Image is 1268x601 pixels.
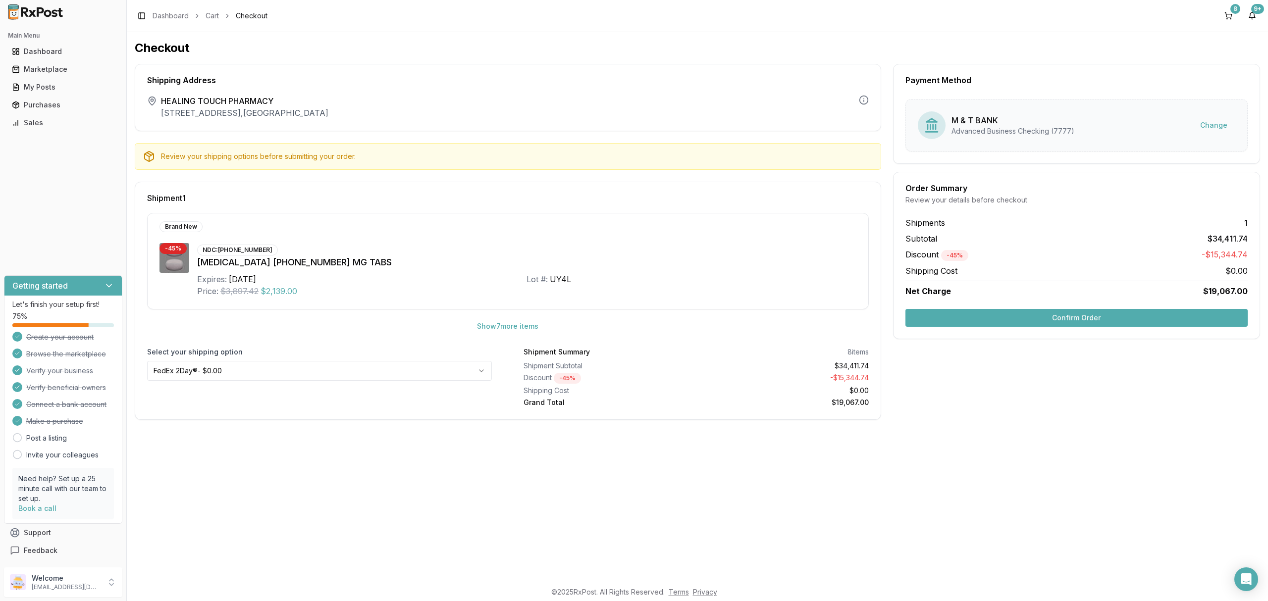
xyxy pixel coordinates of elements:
[135,40,1260,56] h1: Checkout
[1203,285,1248,297] span: $19,067.00
[905,195,1248,205] div: Review your details before checkout
[159,243,189,273] img: Triumeq 600-50-300 MG TABS
[32,583,101,591] p: [EMAIL_ADDRESS][DOMAIN_NAME]
[905,250,968,259] span: Discount
[554,373,581,384] div: - 45 %
[524,398,692,407] div: Grand Total
[1244,217,1248,229] span: 1
[700,386,868,396] div: $0.00
[197,245,278,255] div: NDC: [PHONE_NUMBER]
[700,373,868,384] div: - $15,344.74
[26,450,99,460] a: Invite your colleagues
[905,265,957,277] span: Shipping Cost
[469,317,546,335] button: Show7more items
[26,416,83,426] span: Make a purchase
[905,286,951,296] span: Net Charge
[1192,116,1235,134] button: Change
[4,79,122,95] button: My Posts
[161,95,328,107] span: HEALING TOUCH PHARMACY
[159,221,203,232] div: Brand New
[197,255,856,269] div: [MEDICAL_DATA] [PHONE_NUMBER] MG TABS
[524,373,692,384] div: Discount
[1202,249,1248,261] span: -$15,344.74
[951,126,1074,136] div: Advanced Business Checking (7777)
[951,114,1074,126] div: M & T BANK
[527,273,548,285] div: Lot #:
[206,11,219,21] a: Cart
[197,273,227,285] div: Expires:
[4,4,67,20] img: RxPost Logo
[12,100,114,110] div: Purchases
[8,96,118,114] a: Purchases
[8,43,118,60] a: Dashboard
[550,273,571,285] div: UY4L
[24,546,57,555] span: Feedback
[905,217,945,229] span: Shipments
[4,542,122,559] button: Feedback
[847,347,869,357] div: 8 items
[905,309,1248,327] button: Confirm Order
[147,347,492,357] label: Select your shipping option
[905,233,937,245] span: Subtotal
[905,184,1248,192] div: Order Summary
[4,44,122,59] button: Dashboard
[161,107,328,119] p: [STREET_ADDRESS] , [GEOGRAPHIC_DATA]
[693,588,717,596] a: Privacy
[8,60,118,78] a: Marketplace
[524,347,590,357] div: Shipment Summary
[669,588,689,596] a: Terms
[261,285,297,297] span: $2,139.00
[147,76,869,84] div: Shipping Address
[700,361,868,371] div: $34,411.74
[4,524,122,542] button: Support
[26,433,67,443] a: Post a listing
[147,194,186,202] span: Shipment 1
[229,273,256,285] div: [DATE]
[26,400,106,409] span: Connect a bank account
[161,151,873,161] div: Review your shipping options before submitting your order.
[153,11,189,21] a: Dashboard
[12,82,114,92] div: My Posts
[10,574,26,590] img: User avatar
[236,11,267,21] span: Checkout
[26,383,106,393] span: Verify beneficial owners
[4,61,122,77] button: Marketplace
[905,76,1248,84] div: Payment Method
[12,280,68,292] h3: Getting started
[197,285,218,297] div: Price:
[26,366,93,376] span: Verify your business
[12,64,114,74] div: Marketplace
[8,32,118,40] h2: Main Menu
[524,361,692,371] div: Shipment Subtotal
[4,115,122,131] button: Sales
[26,332,94,342] span: Create your account
[18,474,108,503] p: Need help? Set up a 25 minute call with our team to set up.
[18,504,56,512] a: Book a call
[1208,233,1248,245] span: $34,411.74
[524,386,692,396] div: Shipping Cost
[8,78,118,96] a: My Posts
[159,243,187,254] div: - 45 %
[1220,8,1236,24] button: 8
[153,11,267,21] nav: breadcrumb
[1234,567,1258,591] div: Open Intercom Messenger
[8,114,118,132] a: Sales
[220,285,259,297] span: $3,897.42
[26,349,106,359] span: Browse the marketplace
[1230,4,1240,14] div: 8
[12,118,114,128] div: Sales
[12,47,114,56] div: Dashboard
[941,250,968,261] div: - 45 %
[32,573,101,583] p: Welcome
[1225,265,1248,277] span: $0.00
[4,97,122,113] button: Purchases
[1244,8,1260,24] button: 9+
[1251,4,1264,14] div: 9+
[700,398,868,407] div: $19,067.00
[12,311,27,321] span: 75 %
[12,300,114,309] p: Let's finish your setup first!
